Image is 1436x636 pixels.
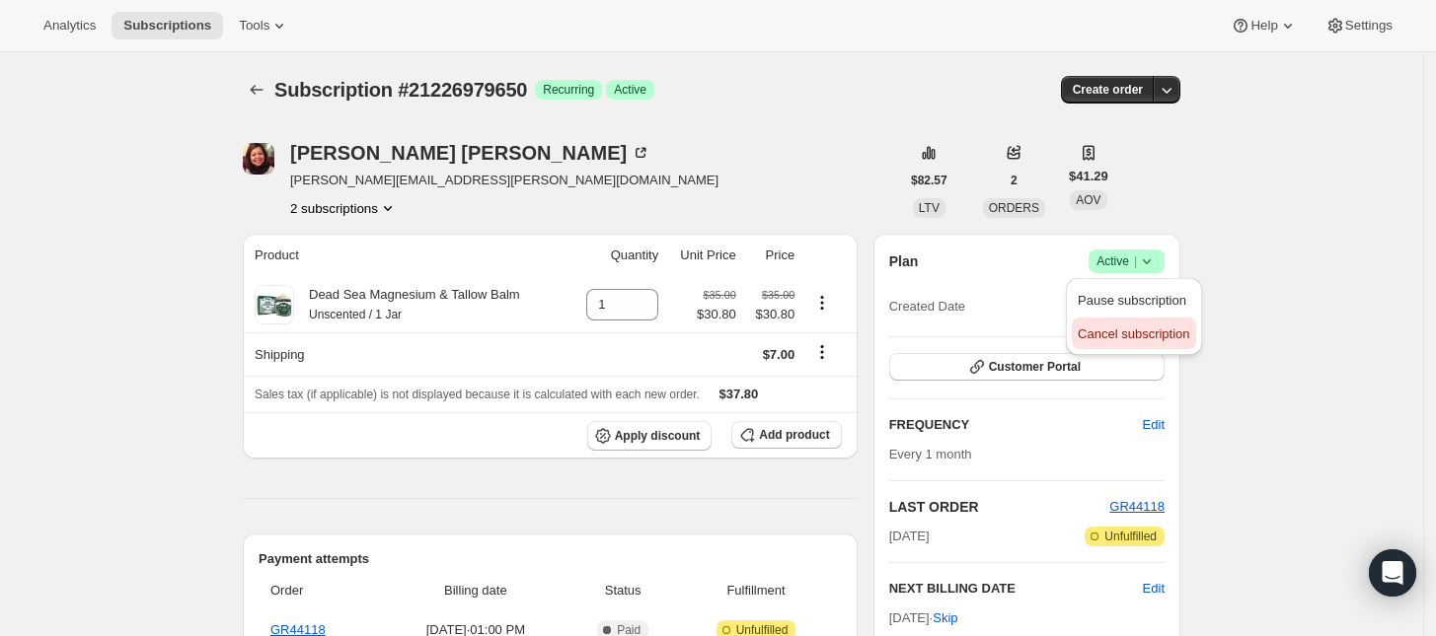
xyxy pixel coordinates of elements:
[1078,293,1186,308] span: Pause subscription
[1219,12,1309,39] button: Help
[889,353,1165,381] button: Customer Portal
[806,341,838,363] button: Shipping actions
[259,549,842,569] h2: Payment attempts
[719,387,759,401] span: $37.80
[255,285,294,324] img: product img
[889,297,965,317] span: Created Date
[989,201,1039,215] span: ORDERS
[112,12,223,39] button: Subscriptions
[1104,529,1157,544] span: Unfulfilled
[587,421,713,451] button: Apply discount
[243,234,567,277] th: Product
[123,18,211,34] span: Subscriptions
[43,18,96,34] span: Analytics
[889,415,1143,435] h2: FREQUENCY
[1072,318,1195,349] button: Cancel subscription
[742,234,800,277] th: Price
[543,82,594,98] span: Recurring
[748,305,794,324] span: $30.80
[989,359,1081,375] span: Customer Portal
[704,289,736,301] small: $35.00
[1131,409,1176,441] button: Edit
[889,610,958,625] span: [DATE] ·
[919,201,940,215] span: LTV
[1073,82,1143,98] span: Create order
[889,251,919,271] h2: Plan
[294,285,520,324] div: Dead Sea Magnesium & Tallow Balm
[1369,549,1416,597] div: Open Intercom Messenger
[1078,326,1189,341] span: Cancel subscription
[575,581,670,601] span: Status
[889,579,1143,599] h2: NEXT BILLING DATE
[731,421,841,449] button: Add product
[1096,251,1157,271] span: Active
[1069,167,1108,186] span: $41.29
[1109,499,1165,514] a: GR44118
[32,12,108,39] button: Analytics
[388,581,564,601] span: Billing date
[1345,18,1393,34] span: Settings
[1134,253,1137,269] span: |
[889,447,972,461] span: Every 1 month
[567,234,664,277] th: Quantity
[763,347,795,362] span: $7.00
[889,527,930,546] span: [DATE]
[243,332,567,376] th: Shipping
[227,12,301,39] button: Tools
[259,569,382,612] th: Order
[274,79,527,101] span: Subscription #21226979650
[290,198,398,218] button: Product actions
[1143,579,1165,599] button: Edit
[889,497,1110,517] h2: LAST ORDER
[1250,18,1277,34] span: Help
[697,305,736,324] span: $30.80
[614,82,646,98] span: Active
[1143,415,1165,435] span: Edit
[239,18,269,34] span: Tools
[255,388,700,401] span: Sales tax (if applicable) is not displayed because it is calculated with each new order.
[806,292,838,314] button: Product actions
[615,428,701,444] span: Apply discount
[999,167,1029,194] button: 2
[921,602,969,634] button: Skip
[933,608,957,628] span: Skip
[309,308,402,321] small: Unscented / 1 Jar
[243,143,274,175] span: Petty Goodman
[682,581,829,601] span: Fulfillment
[762,289,794,301] small: $35.00
[899,167,959,194] button: $82.57
[911,173,947,188] span: $82.57
[290,171,718,190] span: [PERSON_NAME][EMAIL_ADDRESS][PERSON_NAME][DOMAIN_NAME]
[759,427,829,443] span: Add product
[1109,497,1165,517] button: GR44118
[1076,193,1100,207] span: AOV
[290,143,650,163] div: [PERSON_NAME] [PERSON_NAME]
[664,234,742,277] th: Unit Price
[1072,284,1195,316] button: Pause subscription
[1011,173,1018,188] span: 2
[1314,12,1404,39] button: Settings
[1061,76,1155,104] button: Create order
[243,76,270,104] button: Subscriptions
